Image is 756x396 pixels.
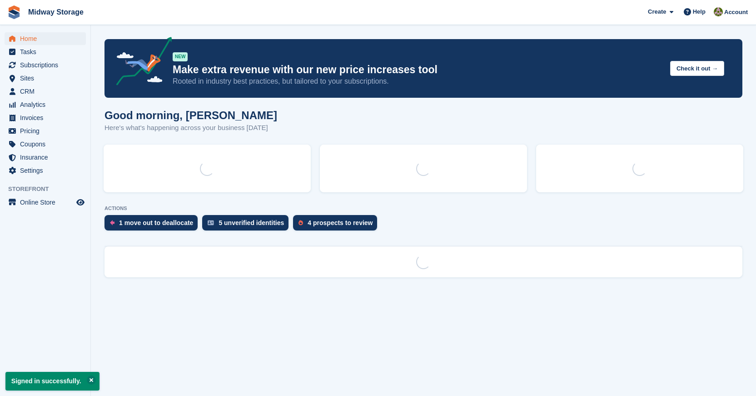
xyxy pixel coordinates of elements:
img: move_outs_to_deallocate_icon-f764333ba52eb49d3ac5e1228854f67142a1ed5810a6f6cc68b1a99e826820c5.svg [110,220,114,226]
a: menu [5,59,86,71]
span: Subscriptions [20,59,75,71]
span: Storefront [8,185,90,194]
a: menu [5,85,86,98]
img: Heather Nicholson [714,7,723,16]
span: Analytics [20,98,75,111]
p: Signed in successfully. [5,372,99,391]
span: Sites [20,72,75,85]
a: menu [5,111,86,124]
a: menu [5,138,86,150]
span: Settings [20,164,75,177]
div: NEW [173,52,188,61]
div: 5 unverified identities [219,219,284,226]
a: menu [5,196,86,209]
a: 1 move out to deallocate [104,215,202,235]
p: Make extra revenue with our new price increases tool [173,63,663,76]
p: ACTIONS [104,206,742,211]
span: Account [724,8,748,17]
img: verify_identity-adf6edd0f0f0b5bbfe63781bf79b02c33cf7c696d77639b501bdc392416b5a36.svg [208,220,214,226]
a: Midway Storage [25,5,87,20]
p: Here's what's happening across your business [DATE] [104,123,277,133]
a: menu [5,98,86,111]
div: 1 move out to deallocate [119,219,193,226]
a: menu [5,72,86,85]
span: Tasks [20,45,75,58]
span: Home [20,32,75,45]
a: menu [5,45,86,58]
a: menu [5,164,86,177]
img: prospect-51fa495bee0391a8d652442698ab0144808aea92771e9ea1ae160a38d050c398.svg [298,220,303,226]
span: Online Store [20,196,75,209]
span: Insurance [20,151,75,164]
a: menu [5,32,86,45]
h1: Good morning, [PERSON_NAME] [104,109,277,121]
p: Rooted in industry best practices, but tailored to your subscriptions. [173,76,663,86]
a: Preview store [75,197,86,208]
a: menu [5,151,86,164]
a: menu [5,125,86,137]
span: Create [648,7,666,16]
span: Coupons [20,138,75,150]
div: 4 prospects to review [308,219,373,226]
span: CRM [20,85,75,98]
a: 5 unverified identities [202,215,293,235]
img: stora-icon-8386f47178a22dfd0bd8f6a31ec36ba5ce8667c1dd55bd0f319d3a0aa187defe.svg [7,5,21,19]
span: Help [693,7,706,16]
span: Invoices [20,111,75,124]
button: Check it out → [670,61,724,76]
a: 4 prospects to review [293,215,382,235]
span: Pricing [20,125,75,137]
img: price-adjustments-announcement-icon-8257ccfd72463d97f412b2fc003d46551f7dbcb40ab6d574587a9cd5c0d94... [109,37,172,89]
